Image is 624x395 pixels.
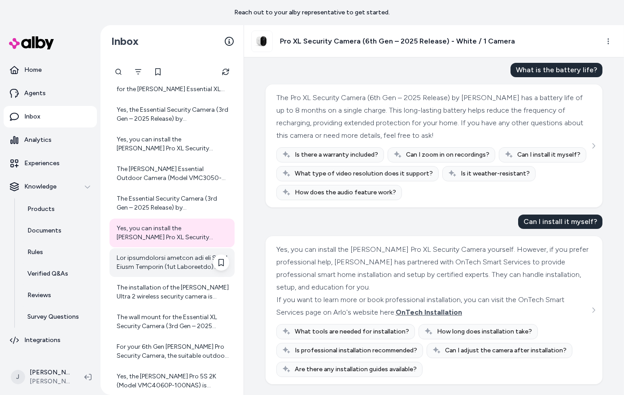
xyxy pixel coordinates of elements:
[117,76,229,94] div: The maximum motion detection range for the [PERSON_NAME] Essential XL Security Camera (3rd Gen – ...
[588,305,599,316] button: See more
[109,189,235,218] a: The Essential Security Camera (3rd Gen – 2025 Release) by [PERSON_NAME] has a rechargeable integr...
[117,283,229,301] div: The installation of the [PERSON_NAME] Ultra 2 wireless security camera is designed to be user-fri...
[295,365,417,374] span: Are there any installation guides available?
[11,370,25,384] span: J
[117,105,229,123] div: Yes, the Essential Security Camera (3rd Gen – 2025 Release) by [PERSON_NAME] supports digital zoo...
[18,306,97,328] a: Survey Questions
[18,198,97,220] a: Products
[276,243,592,294] div: Yes, you can install the [PERSON_NAME] Pro XL Security Camera yourself. However, if you prefer pr...
[295,150,378,159] span: Is there a warranty included?
[117,194,229,212] div: The Essential Security Camera (3rd Gen – 2025 Release) by [PERSON_NAME] has a rechargeable integr...
[24,182,57,191] p: Knowledge
[117,313,229,331] div: The wall mount for the Essential XL Security Camera (3rd Gen – 2025 Release) is not listed as com...
[24,159,60,168] p: Experiences
[437,327,532,336] span: How long does installation take?
[117,224,229,242] div: Yes, you can install the [PERSON_NAME] Pro XL Security Camera yourself. However, if you prefer pr...
[24,336,61,345] p: Integrations
[109,130,235,158] a: Yes, you can install the [PERSON_NAME] Pro XL Security Camera yourself. However, if you prefer pr...
[24,66,42,75] p: Home
[9,36,54,49] img: alby Logo
[276,92,592,142] div: The Pro XL Security Camera (6th Gen – 2025 Release) by [PERSON_NAME] has a battery life of up to ...
[276,294,592,319] div: If you want to learn more or book professional installation, you can visit the OnTech Smart Servi...
[27,291,51,300] p: Reviews
[24,89,46,98] p: Agents
[4,153,97,174] a: Experiences
[27,205,55,214] p: Products
[461,169,530,178] span: Is it weather-resistant?
[234,8,390,17] p: Reach out to your alby representative to get started.
[217,63,235,81] button: Refresh
[30,368,70,377] p: [PERSON_NAME]
[18,220,97,241] a: Documents
[30,377,70,386] span: [PERSON_NAME] Prod
[588,140,599,151] button: See more
[27,226,61,235] p: Documents
[18,285,97,306] a: Reviews
[109,337,235,366] a: For your 6th Gen [PERSON_NAME] Pro Security Camera, the suitable outdoor charging cable is the 25...
[27,312,79,321] p: Survey Questions
[109,159,235,188] a: The [PERSON_NAME] Essential Outdoor Camera (Model VMC3050-100NAS) has a battery life of up to 4 m...
[24,112,40,121] p: Inbox
[109,307,235,336] a: The wall mount for the Essential XL Security Camera (3rd Gen – 2025 Release) is not listed as com...
[111,35,139,48] h2: Inbox
[109,70,235,99] a: The maximum motion detection range for the [PERSON_NAME] Essential XL Security Camera (3rd Gen – ...
[518,215,602,229] div: Can I install it myself?
[4,129,97,151] a: Analytics
[109,248,235,277] a: Lor ipsumdolorsi ametcon adi eli Sedd Eiusm Temporin (1ut Laboreetdo) magnaali eni admi veniam: q...
[109,278,235,307] a: The installation of the [PERSON_NAME] Ultra 2 wireless security camera is designed to be user-fri...
[27,248,43,257] p: Rules
[5,363,77,391] button: J[PERSON_NAME][PERSON_NAME] Prod
[117,372,229,390] div: Yes, the [PERSON_NAME] Pro 5S 2K (Model VMC4060P-100NAS) is weather-resistant. It is built to wit...
[109,100,235,129] a: Yes, the Essential Security Camera (3rd Gen – 2025 Release) by [PERSON_NAME] supports digital zoo...
[4,176,97,197] button: Knowledge
[4,329,97,351] a: Integrations
[27,269,68,278] p: Verified Q&As
[396,308,462,316] span: OnTech Installation
[4,59,97,81] a: Home
[445,346,567,355] span: Can I adjust the camera after installation?
[517,150,580,159] span: Can I install it myself?
[295,169,433,178] span: What type of video resolution does it support?
[117,254,229,272] div: Lor ipsumdolorsi ametcon adi eli Sedd Eiusm Temporin (1ut Laboreetdo) magnaali eni admi veniam: q...
[511,63,602,77] div: What is the battery life?
[4,106,97,127] a: Inbox
[129,63,147,81] button: Filter
[295,346,417,355] span: Is professional installation recommended?
[18,263,97,285] a: Verified Q&As
[406,150,489,159] span: Can I zoom in on recordings?
[24,136,52,145] p: Analytics
[109,219,235,247] a: Yes, you can install the [PERSON_NAME] Pro XL Security Camera yourself. However, if you prefer pr...
[117,165,229,183] div: The [PERSON_NAME] Essential Outdoor Camera (Model VMC3050-100NAS) has a battery life of up to 4 m...
[18,241,97,263] a: Rules
[117,342,229,360] div: For your 6th Gen [PERSON_NAME] Pro Security Camera, the suitable outdoor charging cable is the 25...
[117,135,229,153] div: Yes, you can install the [PERSON_NAME] Pro XL Security Camera yourself. However, if you prefer pr...
[280,36,515,47] h3: Pro XL Security Camera (6th Gen – 2025 Release) - White / 1 Camera
[252,31,272,52] img: pro-6-xl-right-resized.png
[295,188,396,197] span: How does the audio feature work?
[295,327,409,336] span: What tools are needed for installation?
[4,83,97,104] a: Agents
